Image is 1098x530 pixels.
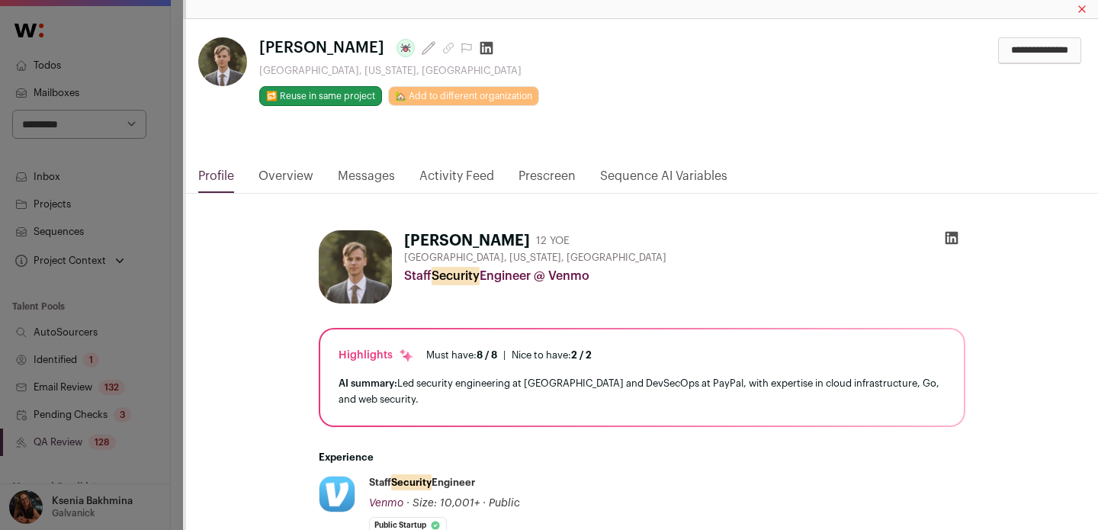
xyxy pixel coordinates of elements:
mark: Security [391,474,432,490]
mark: Security [432,267,480,285]
div: 12 YOE [536,233,570,249]
img: 019ff599bc01d42e43b521a271a3b3b59cb2cff312fea4ae37f2402692e70461.jpg [319,477,355,512]
img: 59c52e92ce75ec3fe4b0ef28496a6a0de3fa92e776806b1d7cc226a76a3dc77f [319,230,392,304]
span: 8 / 8 [477,350,497,360]
div: Highlights [339,348,414,363]
div: Must have: [426,349,497,361]
div: Staff Engineer @ Venmo [404,267,965,285]
span: AI summary: [339,378,397,388]
a: Sequence AI Variables [600,167,727,193]
ul: | [426,349,592,361]
span: Public [489,498,520,509]
img: 59c52e92ce75ec3fe4b0ef28496a6a0de3fa92e776806b1d7cc226a76a3dc77f [198,37,247,86]
span: · [483,496,486,511]
span: Venmo [369,498,403,509]
span: 2 / 2 [571,350,592,360]
h2: Experience [319,451,965,464]
a: Prescreen [518,167,576,193]
h1: [PERSON_NAME] [404,230,530,252]
a: 🏡 Add to different organization [388,86,539,106]
button: 🔂 Reuse in same project [259,86,382,106]
div: Nice to have: [512,349,592,361]
div: Staff Engineer [369,476,475,490]
div: Led security engineering at [GEOGRAPHIC_DATA] and DevSecOps at PayPal, with expertise in cloud in... [339,375,945,407]
a: Profile [198,167,234,193]
a: Activity Feed [419,167,494,193]
div: [GEOGRAPHIC_DATA], [US_STATE], [GEOGRAPHIC_DATA] [259,65,539,77]
span: [GEOGRAPHIC_DATA], [US_STATE], [GEOGRAPHIC_DATA] [404,252,666,264]
span: · Size: 10,001+ [406,498,480,509]
a: Overview [258,167,313,193]
span: [PERSON_NAME] [259,37,384,59]
a: Messages [338,167,395,193]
